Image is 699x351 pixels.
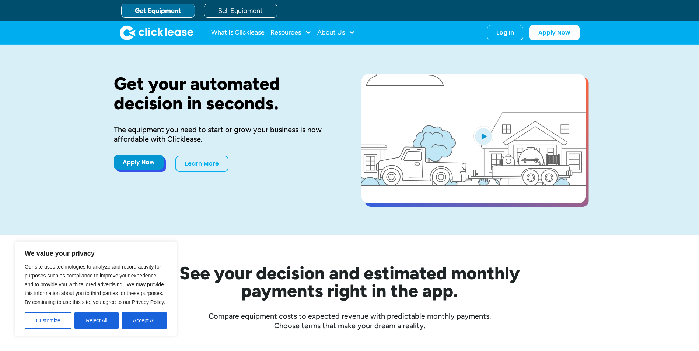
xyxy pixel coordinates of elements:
a: Get Equipment [121,4,195,18]
h1: Get your automated decision in seconds. [114,74,338,113]
a: What Is Clicklease [211,25,265,40]
a: Sell Equipment [204,4,277,18]
button: Reject All [74,312,119,329]
div: Compare equipment costs to expected revenue with predictable monthly payments. Choose terms that ... [114,311,586,330]
a: Apply Now [114,155,164,170]
div: Log In [496,29,514,36]
div: The equipment you need to start or grow your business is now affordable with Clicklease. [114,125,338,144]
a: home [120,25,193,40]
a: Learn More [175,156,228,172]
span: Our site uses technologies to analyze and record activity for purposes such as compliance to impr... [25,264,165,305]
img: Blue play button logo on a light blue circular background [473,126,493,146]
button: Customize [25,312,71,329]
div: Resources [270,25,311,40]
img: Clicklease logo [120,25,193,40]
p: We value your privacy [25,249,167,258]
button: Accept All [122,312,167,329]
div: About Us [317,25,355,40]
h2: See your decision and estimated monthly payments right in the app. [143,264,556,299]
a: open lightbox [361,74,586,203]
a: Apply Now [529,25,580,40]
div: We value your privacy [15,241,177,336]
